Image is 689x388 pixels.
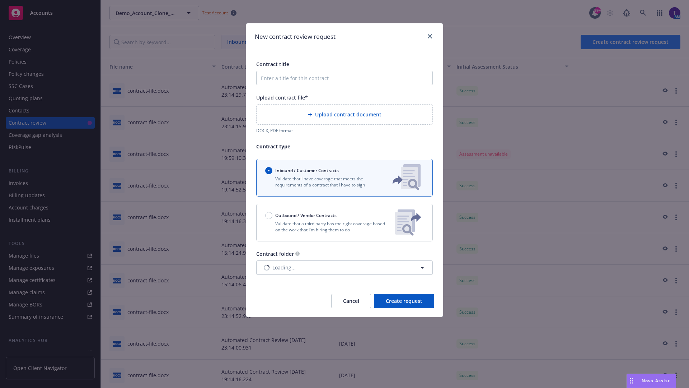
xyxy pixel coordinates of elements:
[627,374,676,388] button: Nova Assist
[255,32,336,41] h1: New contract review request
[331,294,371,308] button: Cancel
[265,221,389,233] p: Validate that a third party has the right coverage based on the work that I'm hiring them to do
[343,297,359,304] span: Cancel
[256,61,289,68] span: Contract title
[256,159,433,197] button: Inbound / Customer ContractsValidate that I have coverage that meets the requirements of a contra...
[256,250,294,257] span: Contract folder
[275,212,337,218] span: Outbound / Vendor Contracts
[315,111,381,118] span: Upload contract document
[426,32,434,41] a: close
[265,176,381,188] p: Validate that I have coverage that meets the requirements of a contract that I have to sign
[272,264,296,271] span: Loading...
[256,94,308,101] span: Upload contract file*
[256,71,433,85] input: Enter a title for this contract
[642,378,670,384] span: Nova Assist
[627,374,636,388] div: Drag to move
[256,260,433,275] button: Loading...
[256,143,433,150] p: Contract type
[265,212,272,219] input: Outbound / Vendor Contracts
[256,128,433,134] div: DOCX, PDF format
[374,294,434,308] button: Create request
[386,297,422,304] span: Create request
[265,167,272,174] input: Inbound / Customer Contracts
[256,204,433,241] button: Outbound / Vendor ContractsValidate that a third party has the right coverage based on the work t...
[256,104,433,125] div: Upload contract document
[275,167,339,174] span: Inbound / Customer Contracts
